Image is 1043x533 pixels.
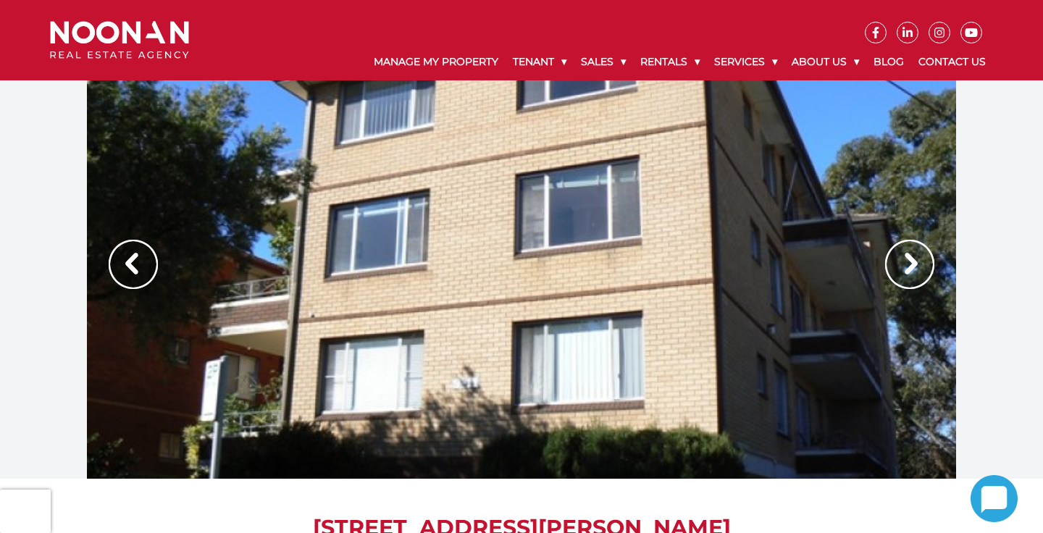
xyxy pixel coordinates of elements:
img: Noonan Real Estate Agency [50,21,189,59]
img: Arrow slider [109,240,158,289]
a: Manage My Property [366,43,506,80]
a: Blog [866,43,911,80]
a: About Us [784,43,866,80]
img: Arrow slider [885,240,934,289]
a: Rentals [633,43,707,80]
a: Tenant [506,43,574,80]
a: Sales [574,43,633,80]
a: Services [707,43,784,80]
a: Contact Us [911,43,993,80]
